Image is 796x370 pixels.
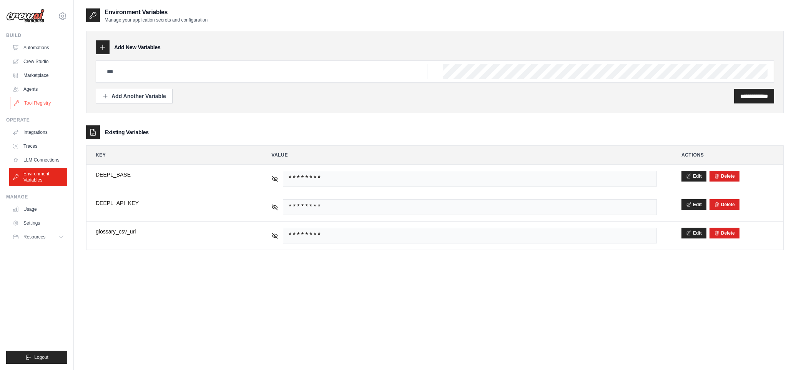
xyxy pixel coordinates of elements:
[6,9,45,23] img: Logo
[9,217,67,229] a: Settings
[9,154,67,166] a: LLM Connections
[9,69,67,82] a: Marketplace
[714,173,735,179] button: Delete
[714,230,735,236] button: Delete
[105,17,208,23] p: Manage your application secrets and configuration
[23,234,45,240] span: Resources
[681,228,706,238] button: Edit
[9,42,67,54] a: Automations
[9,203,67,215] a: Usage
[681,171,706,182] button: Edit
[114,43,161,51] h3: Add New Variables
[9,55,67,68] a: Crew Studio
[9,140,67,152] a: Traces
[96,199,247,207] span: DEEPL_API_KEY
[6,351,67,364] button: Logout
[6,117,67,123] div: Operate
[96,171,247,178] span: DEEPL_BASE
[96,89,173,103] button: Add Another Variable
[6,32,67,38] div: Build
[714,202,735,208] button: Delete
[102,92,166,100] div: Add Another Variable
[105,8,208,17] h2: Environment Variables
[681,199,706,210] button: Edit
[86,146,256,164] th: Key
[672,146,783,164] th: Actions
[262,146,666,164] th: Value
[6,194,67,200] div: Manage
[34,354,48,360] span: Logout
[10,97,68,109] a: Tool Registry
[9,231,67,243] button: Resources
[9,168,67,186] a: Environment Variables
[96,228,247,235] span: glossary_csv_url
[105,128,149,136] h3: Existing Variables
[9,126,67,138] a: Integrations
[9,83,67,95] a: Agents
